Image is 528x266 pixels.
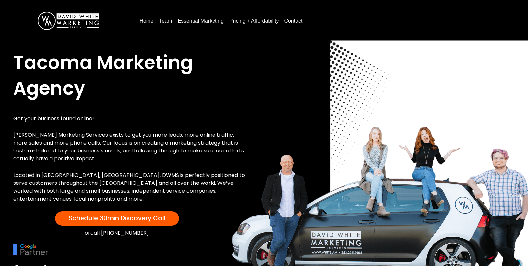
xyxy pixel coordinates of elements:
[38,12,99,30] img: DavidWhite-Marketing-Logo
[13,131,247,163] p: [PERSON_NAME] Marketing Services exists to get you more leads, more online traffic, more sales an...
[137,16,515,26] nav: Menu
[13,50,193,101] span: Tacoma Marketing Agency
[227,16,281,26] a: Pricing + Affordability
[90,229,149,237] a: call [PHONE_NUMBER]
[69,214,166,223] span: Schedule 30min Discovery Call
[38,17,99,23] a: DavidWhite-Marketing-Logo
[55,211,179,226] a: Schedule 30min Discovery Call
[137,16,156,26] a: Home
[175,16,226,26] a: Essential Marketing
[281,16,305,26] a: Contact
[156,16,175,26] a: Team
[13,115,247,123] p: Get your business found online!
[13,246,48,252] picture: google-partner
[13,244,48,255] img: google-partner
[13,229,221,237] div: or
[13,171,247,203] p: Located in [GEOGRAPHIC_DATA], [GEOGRAPHIC_DATA], DWMS is perfectly positioned to serve customers ...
